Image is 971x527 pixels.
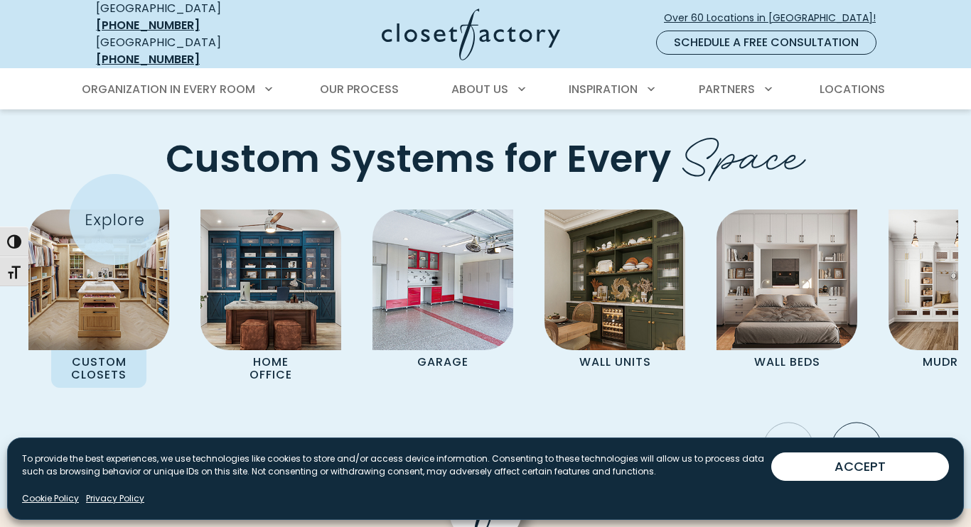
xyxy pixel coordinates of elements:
a: Wall unit Wall Units [529,210,701,374]
img: Garage Cabinets [372,210,513,350]
span: Organization in Every Room [82,81,255,97]
span: Partners [699,81,755,97]
img: Custom Closet with island [28,210,169,350]
a: Custom Closet with island Custom Closets [13,210,185,388]
span: About Us [451,81,508,97]
span: Locations [820,81,885,97]
p: Custom Closets [51,350,147,388]
a: Privacy Policy [86,492,144,505]
button: Next slide [826,417,887,478]
img: Closet Factory Logo [382,9,560,60]
a: Garage Cabinets Garage [357,210,529,374]
a: [PHONE_NUMBER] [96,17,200,33]
p: Home Office [223,350,319,388]
span: Over 60 Locations in [GEOGRAPHIC_DATA]! [664,11,887,26]
p: Wall Units [567,350,663,374]
img: Home Office featuring desk and custom cabinetry [200,210,341,350]
img: Wall unit [544,210,685,350]
a: [PHONE_NUMBER] [96,51,200,67]
span: Our Process [320,81,399,97]
p: To provide the best experiences, we use technologies like cookies to store and/or access device i... [22,452,771,478]
span: Custom Systems for Every [166,132,671,185]
span: Space [680,116,806,187]
span: Inspiration [569,81,638,97]
p: Wall Beds [739,350,835,374]
p: Garage [395,350,491,374]
a: Home Office featuring desk and custom cabinetry Home Office [185,210,357,388]
a: Cookie Policy [22,492,79,505]
a: Schedule a Free Consultation [656,31,876,55]
a: Over 60 Locations in [GEOGRAPHIC_DATA]! [663,6,888,31]
img: Wall Bed [717,210,857,350]
button: ACCEPT [771,452,949,481]
nav: Primary Menu [72,70,899,109]
div: [GEOGRAPHIC_DATA] [96,34,270,68]
button: Previous slide [758,417,819,478]
a: Wall Bed Wall Beds [701,210,873,374]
